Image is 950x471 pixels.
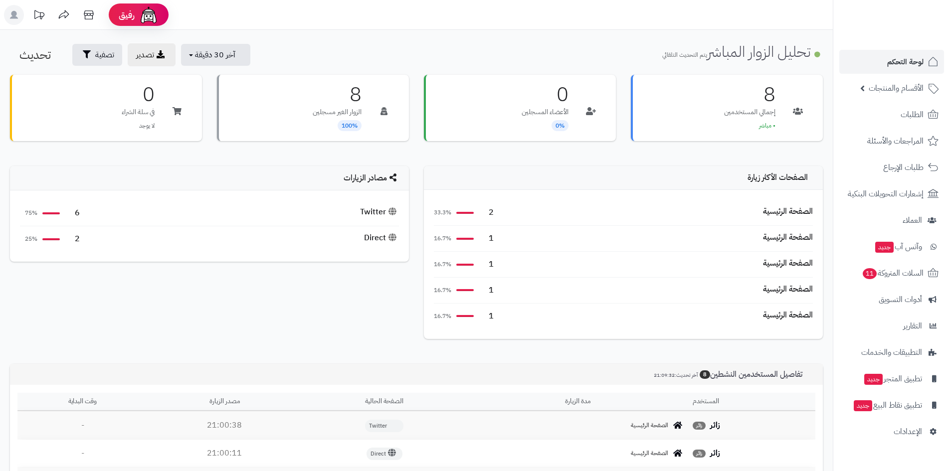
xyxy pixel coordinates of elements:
[839,340,944,364] a: التطبيقات والخدمات
[128,43,176,66] a: تصدير
[724,107,775,117] p: إجمالي المستخدمين
[693,450,706,458] span: زائر
[364,232,399,244] div: Direct
[81,447,84,459] span: -
[479,233,494,244] span: 1
[338,120,362,131] span: 100%
[654,371,675,379] span: 21:09:32
[839,182,944,206] a: إشعارات التحويلات البنكية
[434,286,451,295] span: 16.7%
[864,374,883,385] span: جديد
[522,107,569,117] p: الأعضاء المسجلين
[552,120,569,131] span: 0%
[839,208,944,232] a: العملاء
[72,44,122,66] button: تصفية
[434,173,813,182] h4: الصفحات الأكثر زيارة
[853,398,922,412] span: تطبيق نقاط البيع
[631,449,668,458] span: الصفحة الرئيسية
[81,419,84,431] span: -
[867,134,924,148] span: المراجعات والأسئلة
[148,440,301,467] td: 21:00:11
[848,187,924,201] span: إشعارات التحويلات البنكية
[631,421,668,430] span: الصفحة الرئيسية
[839,367,944,391] a: تطبيق المتجرجديد
[839,288,944,312] a: أدوات التسويق
[839,235,944,259] a: وآتس آبجديد
[434,208,451,217] span: 33.3%
[894,425,922,439] span: الإعدادات
[479,207,494,218] span: 2
[839,129,944,153] a: المراجعات والأسئلة
[839,156,944,179] a: طلبات الإرجاع
[195,49,235,61] span: آخر 30 دقيقة
[148,412,301,439] td: 21:00:38
[839,420,944,444] a: الإعدادات
[882,27,941,48] img: logo-2.png
[479,285,494,296] span: 1
[139,5,159,25] img: ai-face.png
[763,284,813,295] div: الصفحة الرئيسية
[879,293,922,307] span: أدوات التسويق
[122,85,155,105] h3: 0
[646,370,815,379] h3: تفاصيل المستخدمين النشطين
[903,319,922,333] span: التقارير
[869,81,924,95] span: الأقسام والمنتجات
[139,121,155,130] span: لا يوجد
[479,259,494,270] span: 1
[839,50,944,74] a: لوحة التحكم
[883,160,924,174] span: طلبات الإرجاع
[763,258,813,269] div: الصفحة الرئيسية
[710,419,720,431] strong: زائر
[367,448,402,460] span: Direct
[874,240,922,254] span: وآتس آب
[863,268,877,279] span: 11
[522,85,569,105] h3: 0
[19,46,51,64] span: تحديث
[763,232,813,243] div: الصفحة الرئيسية
[839,314,944,338] a: التقارير
[662,43,823,60] h1: تحليل الزوار المباشر
[662,50,707,59] small: يتم التحديث التلقائي
[839,103,944,127] a: الطلبات
[181,44,250,66] button: آخر 30 دقيقة
[119,9,135,21] span: رفيق
[313,107,362,117] p: الزوار الغير مسجلين
[148,393,301,411] th: مصدر الزيارة
[903,213,922,227] span: العملاء
[887,55,924,69] span: لوحة التحكم
[20,235,37,243] span: 25%
[901,108,924,122] span: الطلبات
[839,393,944,417] a: تطبيق نقاط البيعجديد
[122,107,155,117] p: في سلة الشراء
[434,312,451,320] span: 16.7%
[360,206,399,218] div: Twitter
[20,173,399,183] h4: مصادر الزيارات
[763,206,813,217] div: الصفحة الرئيسية
[710,447,720,459] strong: زائر
[689,393,815,411] th: المستخدم
[854,400,872,411] span: جديد
[313,85,362,105] h3: 8
[301,393,467,411] th: الصفحة الحالية
[11,44,67,66] button: تحديث
[654,371,698,379] small: آخر تحديث:
[20,209,37,217] span: 75%
[700,370,710,379] span: 8
[862,266,924,280] span: السلات المتروكة
[434,234,451,243] span: 16.7%
[875,242,894,253] span: جديد
[693,422,706,430] span: زائر
[26,5,51,27] a: تحديثات المنصة
[17,393,148,411] th: وقت البداية
[479,311,494,322] span: 1
[724,85,775,105] h3: 8
[95,49,114,61] span: تصفية
[863,372,922,386] span: تطبيق المتجر
[434,260,451,269] span: 16.7%
[839,261,944,285] a: السلات المتروكة11
[759,121,775,130] span: • مباشر
[365,420,403,432] span: Twitter
[65,207,80,219] span: 6
[763,310,813,321] div: الصفحة الرئيسية
[861,345,922,359] span: التطبيقات والخدمات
